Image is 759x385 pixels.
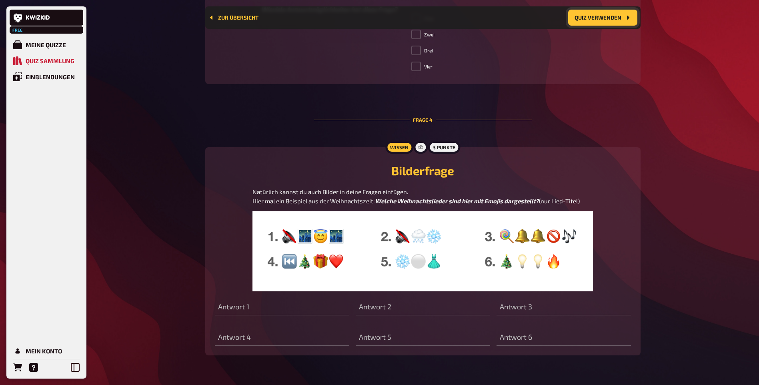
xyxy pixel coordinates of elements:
label: Drei [411,46,433,55]
a: Hilfe [26,359,42,375]
h2: Bilderfrage [215,163,631,178]
button: Quiz verwenden [568,10,637,26]
input: Antwort 6 [497,330,631,346]
div: Frage 4 [314,97,532,142]
span: Natürlich kannst du auch Bilder in deine Fragen einfügen. Hier mal ein Beispiel aus der Weihnacht... [252,188,408,205]
div: Meine Quizze [26,41,66,48]
input: Antwort 3 [497,299,631,315]
input: Antwort 1 [215,299,349,315]
input: Antwort 4 [215,330,349,346]
a: Zur Übersicht [208,14,258,21]
span: Free [10,28,25,32]
span: (nur Lied-Titel) [539,197,580,205]
a: Einblendungen [10,69,83,85]
div: 3 Punkte [428,141,460,154]
span: Wieviele Antwortmöglichkeiten hat diese Frage? [261,6,397,13]
a: Mein Konto [10,343,83,359]
div: Quiz Sammlung [26,57,74,64]
a: Meine Quizze [10,37,83,53]
div: Einblendungen [26,73,75,80]
div: Mein Konto [26,347,62,355]
a: Quiz Sammlung [10,53,83,69]
input: Antwort 5 [356,330,490,346]
div: Wissen [385,141,413,154]
img: image [252,211,593,291]
a: Bestellungen [10,359,26,375]
label: Zwei [411,30,435,39]
input: Antwort 2 [356,299,490,315]
label: Vier [411,62,433,71]
span: Welche Weihnachtslieder sind hier mit Emojis dargestellt? [375,197,539,205]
